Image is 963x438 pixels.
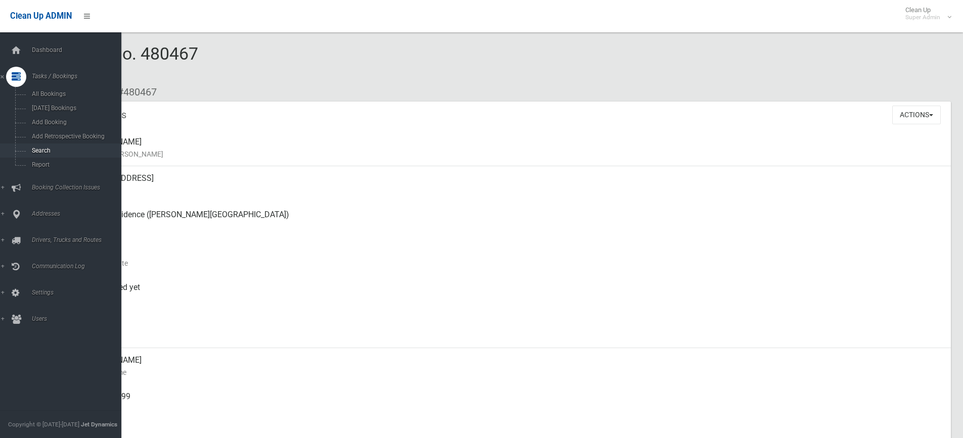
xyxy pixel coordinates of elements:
div: [PERSON_NAME] [81,130,943,166]
span: Addresses [29,210,129,217]
small: Pickup Point [81,221,943,233]
small: Address [81,184,943,197]
strong: Jet Dynamics [81,421,117,428]
span: Clean Up [900,6,950,21]
div: [STREET_ADDRESS] [81,166,943,203]
span: Communication Log [29,263,129,270]
span: Settings [29,289,129,296]
span: Drivers, Trucks and Routes [29,236,129,244]
small: Contact Name [81,366,943,378]
span: Booking Collection Issues [29,184,129,191]
div: [DATE] [81,312,943,348]
small: Zone [81,330,943,342]
span: Booking No. 480467 [44,43,198,83]
small: Mobile [81,403,943,415]
span: Search [29,147,120,154]
small: Super Admin [905,14,940,21]
span: Add Retrospective Booking [29,133,120,140]
span: Clean Up ADMIN [10,11,72,21]
div: [PERSON_NAME] [81,348,943,384]
span: Add Booking [29,119,120,126]
span: Users [29,315,129,322]
span: All Bookings [29,90,120,98]
small: Collection Date [81,257,943,269]
small: Collected At [81,294,943,306]
span: Report [29,161,120,168]
button: Actions [892,106,941,124]
small: Name of [PERSON_NAME] [81,148,943,160]
li: #480467 [110,83,157,102]
div: [DATE] [81,239,943,275]
div: Side of Residence ([PERSON_NAME][GEOGRAPHIC_DATA]) [81,203,943,239]
div: 0422 383 699 [81,384,943,421]
span: Dashboard [29,46,129,54]
span: [DATE] Bookings [29,105,120,112]
div: Not collected yet [81,275,943,312]
span: Copyright © [DATE]-[DATE] [8,421,79,428]
span: Tasks / Bookings [29,73,129,80]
